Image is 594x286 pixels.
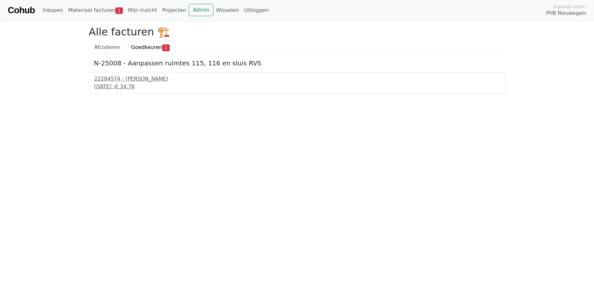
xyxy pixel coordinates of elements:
[125,4,160,17] a: Mijn inzicht
[94,75,500,83] div: 22284574 - [PERSON_NAME]
[94,59,500,67] h5: N-25008 - Aanpassen ruimtes 115, 116 en sluis RVS
[213,4,241,17] a: Wisselen
[162,44,170,51] span: 1
[40,4,65,17] a: Inkopen
[89,26,505,38] h2: Alle facturen 🏗️
[159,4,189,17] a: Projecten
[89,41,126,54] a: Afcoderen
[546,10,586,17] span: PHB Nieuwegein
[189,4,213,16] a: Admin
[115,83,135,90] span: € 34.76
[66,4,125,17] a: Materiaal facturen1
[241,4,271,17] a: Uitloggen
[94,75,500,91] a: 22284574 - [PERSON_NAME][DATE] -€ 34.76
[553,4,586,10] span: Ingelogd onder:
[131,44,162,50] span: Goedkeuren
[126,41,175,54] a: Goedkeuren1
[94,83,500,91] div: [DATE] -
[94,44,120,50] span: Afcoderen
[115,7,123,14] span: 1
[8,3,35,18] a: Cohub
